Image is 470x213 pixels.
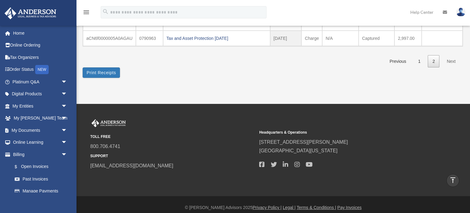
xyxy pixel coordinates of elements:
[61,88,73,101] span: arrow_drop_down
[9,161,76,173] a: $Open Invoices
[253,205,282,210] a: Privacy Policy |
[90,134,255,140] small: TOLL FREE
[337,205,361,210] a: Pay Invoices
[90,153,255,159] small: SUPPORT
[102,8,109,15] i: search
[83,67,120,78] button: Print Receipts
[61,148,73,161] span: arrow_drop_down
[297,205,336,210] a: Terms & Conditions |
[4,27,76,39] a: Home
[449,177,457,184] i: vertical_align_top
[446,174,459,187] a: vertical_align_top
[18,163,21,171] span: $
[4,112,76,124] a: My [PERSON_NAME] Teamarrow_drop_down
[428,55,439,68] a: 2
[259,129,424,136] small: Headquarters & Operations
[61,124,73,137] span: arrow_drop_down
[4,148,76,161] a: Billingarrow_drop_down
[76,204,470,211] div: © [PERSON_NAME] Advisors 2025
[61,76,73,88] span: arrow_drop_down
[4,136,76,149] a: Online Learningarrow_drop_down
[322,31,359,46] td: N/A
[394,31,422,46] td: 2,997.00
[90,119,127,127] img: Anderson Advisors Platinum Portal
[4,63,76,76] a: Order StatusNEW
[385,55,411,68] a: Previous
[61,136,73,149] span: arrow_drop_down
[90,144,120,149] a: 800.706.4741
[35,65,49,74] div: NEW
[456,8,465,17] img: User Pic
[4,51,76,63] a: Tax Organizers
[61,100,73,112] span: arrow_drop_down
[259,148,338,153] a: [GEOGRAPHIC_DATA][US_STATE]
[9,173,73,185] a: Past Invoices
[61,112,73,125] span: arrow_drop_down
[136,31,163,46] td: 0790963
[9,185,76,197] a: Manage Payments
[90,163,173,168] a: [EMAIL_ADDRESS][DOMAIN_NAME]
[414,55,425,68] a: 1
[301,31,322,46] td: Charge
[270,31,302,46] td: [DATE]
[4,39,76,51] a: Online Ordering
[259,139,348,145] a: [STREET_ADDRESS][PERSON_NAME]
[83,9,90,16] i: menu
[83,11,90,16] a: menu
[4,76,76,88] a: Platinum Q&Aarrow_drop_down
[3,7,58,19] img: Anderson Advisors Platinum Portal
[359,31,394,46] td: Captured
[283,205,296,210] a: Legal |
[4,88,76,100] a: Digital Productsarrow_drop_down
[442,55,460,68] a: Next
[4,100,76,112] a: My Entitiesarrow_drop_down
[83,31,136,46] td: aCN6f0000005A0AGAU
[166,34,267,43] div: Tax and Asset Protection [DATE]
[4,124,76,136] a: My Documentsarrow_drop_down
